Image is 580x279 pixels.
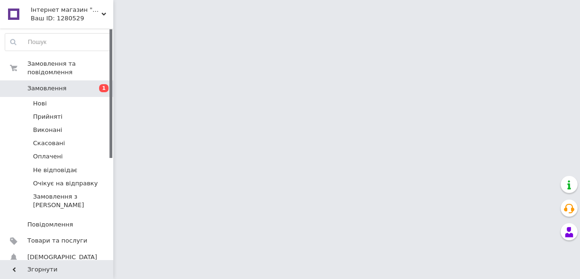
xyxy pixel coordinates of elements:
span: Інтернет магазин "МотоВело" - найкраща техніка для вас! [31,6,101,14]
div: Ваш ID: 1280529 [31,14,113,23]
span: 1 [99,84,109,92]
span: Прийняті [33,113,62,121]
span: Замовлення [27,84,67,93]
span: Очікує на відправку [33,179,98,188]
span: Оплачені [33,152,63,161]
input: Пошук [5,34,111,51]
span: Повідомлення [27,220,73,229]
span: Замовлення з [PERSON_NAME] [33,192,110,209]
span: Нові [33,99,47,108]
span: Виконані [33,126,62,134]
span: Не відповідає [33,166,77,174]
span: Замовлення та повідомлення [27,60,113,77]
span: Товари та послуги [27,236,87,245]
span: [DEMOGRAPHIC_DATA] [27,253,97,262]
span: Скасовані [33,139,65,148]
